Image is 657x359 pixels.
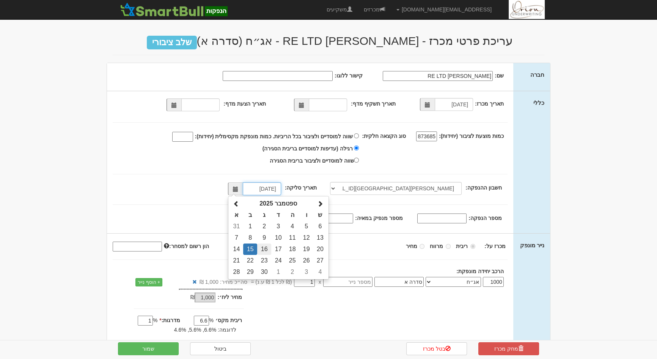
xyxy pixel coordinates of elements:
span: x [319,278,321,286]
span: % [153,316,157,324]
strong: מרווח [430,243,443,249]
label: נייר מונפק [520,241,544,249]
input: כמות [483,277,504,287]
td: 2 [285,266,299,278]
input: שם הסדרה [374,277,424,287]
label: כמות מוצעת לציבור (יחידות): [439,132,504,140]
input: מחיר [420,244,424,249]
label: מחיר ליח׳: [217,293,242,301]
a: בטל מכרז [406,342,467,355]
td: 15 [243,244,257,255]
label: תאריך תשקיף מדף: [351,100,395,108]
strong: מכרז על: [484,243,506,249]
label: מספר מנפיק במאיה: [355,214,402,222]
th: ו [299,209,313,221]
a: ביטול [190,342,251,355]
label: שם: [495,72,504,79]
label: קישור ללוגו: [335,72,363,79]
td: 29 [243,266,257,278]
label: כמות מונפקת מקסימלית (יחידות): [195,133,272,140]
th: ד [271,209,285,221]
input: מחיר * [294,277,315,287]
span: (₪ לכל 1 ₪ ע.נ) [254,278,292,286]
label: הון רשום למסחר: [164,242,209,250]
td: 2 [257,221,271,232]
input: מרווח [446,244,451,249]
span: סה״כ מחיר: 1,000 ₪ [200,278,247,286]
td: 25 [285,255,299,266]
label: כללי [533,99,544,107]
td: 11 [285,232,299,244]
input: ריבית [470,244,475,249]
td: 17 [271,244,285,255]
label: תאריך מכרז: [475,100,504,108]
strong: מחיר [406,243,417,249]
span: רגילה (עדיפות למוסדיים בריבית הסגירה) [262,145,353,152]
th: ה [285,209,299,221]
td: 18 [285,244,299,255]
td: 13 [313,232,327,244]
label: תאריך סליקה: [285,184,317,191]
td: 28 [230,266,243,278]
th: ב [243,209,257,221]
td: 22 [243,255,257,266]
td: 14 [230,244,243,255]
td: 5 [299,221,313,232]
a: מחק מכרז [478,342,539,355]
div: ₪ [159,293,218,302]
td: 1 [243,221,257,232]
td: 21 [230,255,243,266]
td: 7 [230,232,243,244]
input: מספר נייר [323,277,373,287]
th: ג [257,209,271,221]
span: שווה למוסדיים ולציבור בריבית הסגירה [270,158,354,164]
td: 8 [243,232,257,244]
label: סוג הקצאה חלקית: [362,132,406,140]
td: 27 [313,255,327,266]
input: רגילה (עדיפות למוסדיים בריבית הסגירה) [354,145,359,150]
span: שווה למוסדיים ולציבור בכל הריביות. [273,133,352,139]
td: 30 [257,266,271,278]
span: שלב ציבורי [147,36,196,49]
label: חברה [530,71,544,79]
label: מדרגות: [159,316,180,324]
td: 6 [313,221,327,232]
td: 1 [271,266,285,278]
td: 9 [257,232,271,244]
label: תאריך הצעת מדף: [223,100,266,108]
th: ספטמבר 2025 [243,198,313,209]
td: 31 [230,221,243,232]
td: 10 [271,232,285,244]
img: SmartBull Logo [118,2,229,17]
a: + הוסף נייר [135,278,162,286]
span: = [251,278,254,286]
td: 20 [313,244,327,255]
span: % [209,316,214,324]
span: לדוגמה: 6.6%, 5.6%, 4.6% [174,327,236,333]
strong: הרכב יחידה מונפקת: [456,268,503,274]
th: ש [313,209,327,221]
label: חשבון ההנפקה: [465,184,502,191]
td: 3 [299,266,313,278]
td: 24 [271,255,285,266]
td: 3 [271,221,285,232]
td: 16 [257,244,271,255]
td: 26 [299,255,313,266]
label: ריבית מקס׳ [215,316,242,324]
td: 4 [285,221,299,232]
strong: ריבית [456,243,468,249]
td: 12 [299,232,313,244]
h2: עריכת פרטי מכרז - [PERSON_NAME] RE LTD - אג״ח (סדרה א) [112,35,545,47]
td: 23 [257,255,271,266]
input: שווה למוסדיים ולציבור בריבית הסגירה [354,158,359,163]
th: א [230,209,243,221]
td: 4 [313,266,327,278]
td: 19 [299,244,313,255]
label: מספר הנפקה: [468,214,502,222]
input: שווה למוסדיים ולציבור בכל הריביות. כמות מונפקת מקסימלית (יחידות): [172,132,193,142]
button: שמור [118,342,179,355]
input: שווה למוסדיים ולציבור בכל הריביות. כמות מונפקת מקסימלית (יחידות): [354,133,359,138]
